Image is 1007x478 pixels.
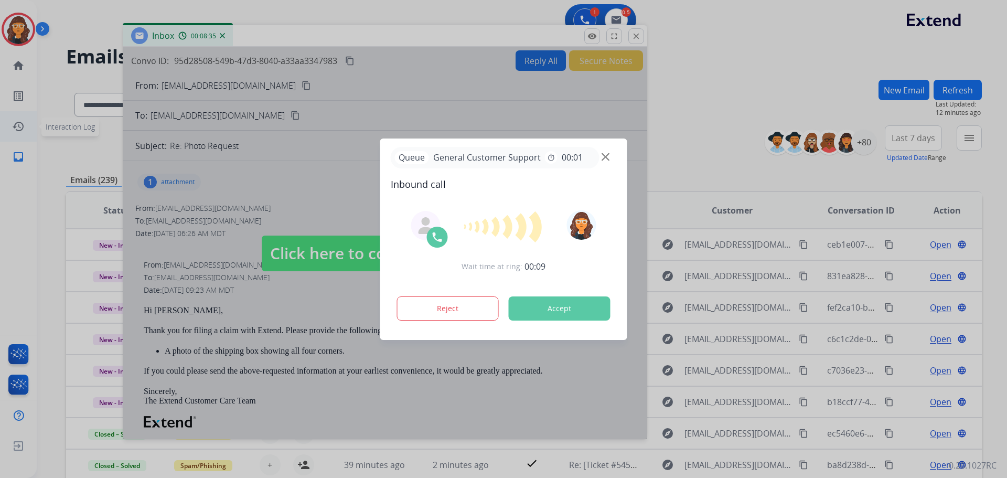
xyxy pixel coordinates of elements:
span: 00:09 [524,260,545,273]
button: Accept [509,296,610,321]
img: call-icon [431,231,444,243]
img: close-button [602,153,609,161]
span: 00:01 [562,151,583,164]
p: 0.20.1027RC [949,459,997,472]
span: Wait time at ring: [462,261,522,272]
mat-icon: timer [547,153,555,162]
img: avatar [566,210,596,240]
p: Queue [395,151,429,164]
span: General Customer Support [429,151,545,164]
button: Reject [397,296,499,321]
img: agent-avatar [417,217,434,234]
span: Inbound call [391,177,617,192]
